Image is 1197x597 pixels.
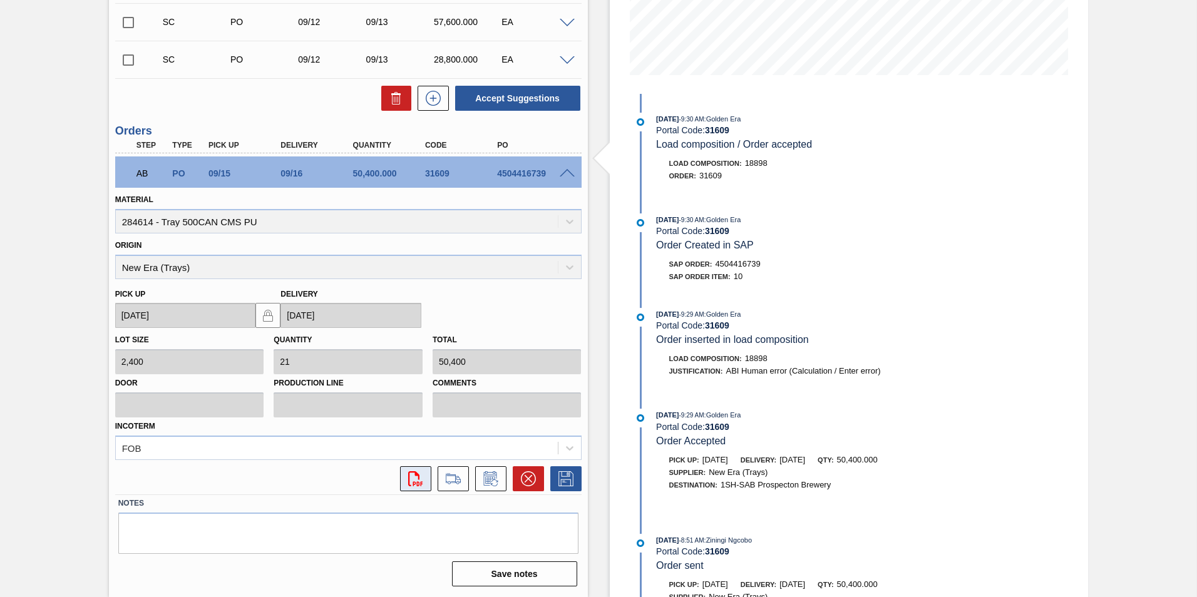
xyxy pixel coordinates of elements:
[350,141,431,150] div: Quantity
[115,125,582,138] h3: Orders
[656,560,704,571] span: Order sent
[704,310,741,318] span: : Golden Era
[837,455,878,464] span: 50,400.000
[133,141,171,150] div: Step
[741,581,776,588] span: Delivery:
[669,481,717,489] span: Destination:
[363,17,439,27] div: 09/13/2025
[637,414,644,422] img: atual
[656,226,953,236] div: Portal Code:
[115,303,256,328] input: mm/dd/yyyy
[433,335,457,344] label: Total
[656,125,953,135] div: Portal Code:
[779,579,805,589] span: [DATE]
[669,456,699,464] span: Pick up:
[656,536,679,544] span: [DATE]
[295,54,371,64] div: 09/12/2025
[115,195,153,204] label: Material
[745,354,768,363] span: 18898
[745,158,768,168] span: 18898
[449,84,582,112] div: Accept Suggestions
[274,374,423,392] label: Production Line
[656,422,953,432] div: Portal Code:
[433,374,582,392] label: Comments
[160,54,235,64] div: Suggestion Created
[498,54,574,64] div: EA
[255,303,280,328] button: locked
[705,226,729,236] strong: 31609
[669,581,699,588] span: Pick up:
[702,579,728,589] span: [DATE]
[422,168,503,178] div: 31609
[227,54,303,64] div: Purchase order
[115,374,264,392] label: Door
[656,546,953,556] div: Portal Code:
[669,367,723,375] span: Justification:
[350,168,431,178] div: 50,400.000
[277,168,358,178] div: 09/16/2025
[669,260,712,268] span: SAP Order:
[431,17,506,27] div: 57,600.000
[699,171,722,180] span: 31609
[656,310,679,318] span: [DATE]
[363,54,439,64] div: 09/13/2025
[160,17,235,27] div: Suggestion Created
[734,272,742,281] span: 10
[721,480,831,489] span: 1SH-SAB Prospecton Brewery
[818,456,833,464] span: Qty:
[469,466,506,491] div: Inform order change
[726,366,880,375] span: ABI Human error (Calculation / Enter error)
[741,456,776,464] span: Delivery:
[295,17,371,27] div: 09/12/2025
[494,168,575,178] div: 4504416739
[637,219,644,227] img: atual
[669,172,696,180] span: Order :
[455,86,580,111] button: Accept Suggestions
[705,422,729,432] strong: 31609
[115,422,155,431] label: Incoterm
[118,494,578,513] label: Notes
[227,17,303,27] div: Purchase order
[411,86,449,111] div: New suggestion
[709,467,768,477] span: New Era (Trays)
[656,320,953,330] div: Portal Code:
[702,455,728,464] span: [DATE]
[431,466,469,491] div: Go to Load Composition
[115,241,142,250] label: Origin
[704,115,741,123] span: : Golden Era
[280,290,318,298] label: Delivery
[136,168,168,178] p: AB
[715,259,760,268] span: 4504416739
[705,320,729,330] strong: 31609
[277,141,358,150] div: Delivery
[669,469,706,476] span: Supplier:
[115,335,149,344] label: Lot size
[656,216,679,223] span: [DATE]
[494,141,575,150] div: PO
[122,442,141,453] div: FOB
[656,139,812,150] span: Load composition / Order accepted
[656,240,754,250] span: Order Created in SAP
[431,54,506,64] div: 28,800.000
[205,141,286,150] div: Pick up
[704,536,752,544] span: : Ziningi Ngcobo
[679,217,704,223] span: - 9:30 AM
[394,466,431,491] div: Open PDF file
[669,273,731,280] span: SAP Order Item:
[679,537,704,544] span: - 8:51 AM
[704,411,741,419] span: : Golden Era
[637,118,644,126] img: atual
[669,160,742,167] span: Load Composition :
[274,335,312,344] label: Quantity
[679,116,704,123] span: - 9:30 AM
[498,17,574,27] div: EA
[205,168,286,178] div: 09/15/2025
[779,455,805,464] span: [DATE]
[637,539,644,547] img: atual
[837,579,878,589] span: 50,400.000
[169,168,207,178] div: Purchase order
[669,355,742,362] span: Load Composition :
[656,115,679,123] span: [DATE]
[656,436,726,446] span: Order Accepted
[260,308,275,323] img: locked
